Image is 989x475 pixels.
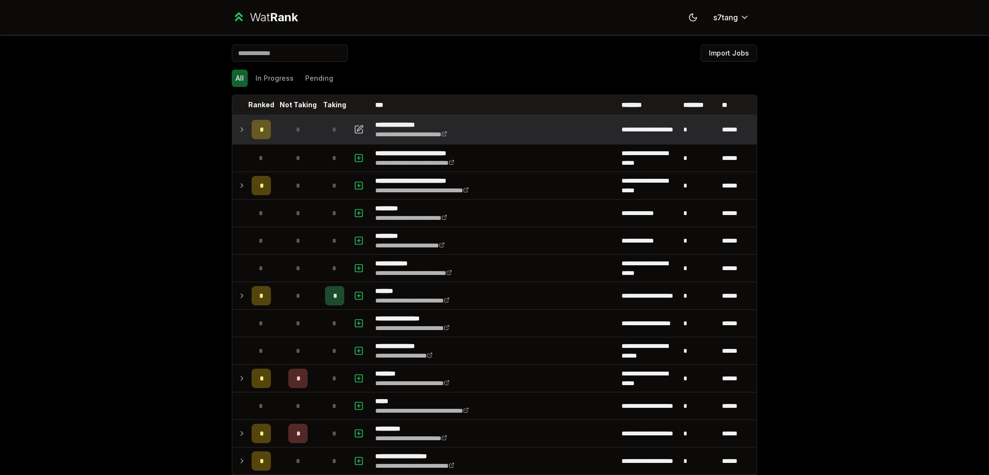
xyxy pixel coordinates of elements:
button: s7tang [706,9,757,26]
div: Wat [250,10,298,25]
p: Ranked [248,100,274,110]
button: All [232,70,248,87]
a: WatRank [232,10,298,25]
button: In Progress [252,70,297,87]
button: Pending [301,70,337,87]
button: Import Jobs [701,44,757,62]
span: Rank [270,10,298,24]
p: Taking [323,100,346,110]
span: s7tang [713,12,738,23]
p: Not Taking [280,100,317,110]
